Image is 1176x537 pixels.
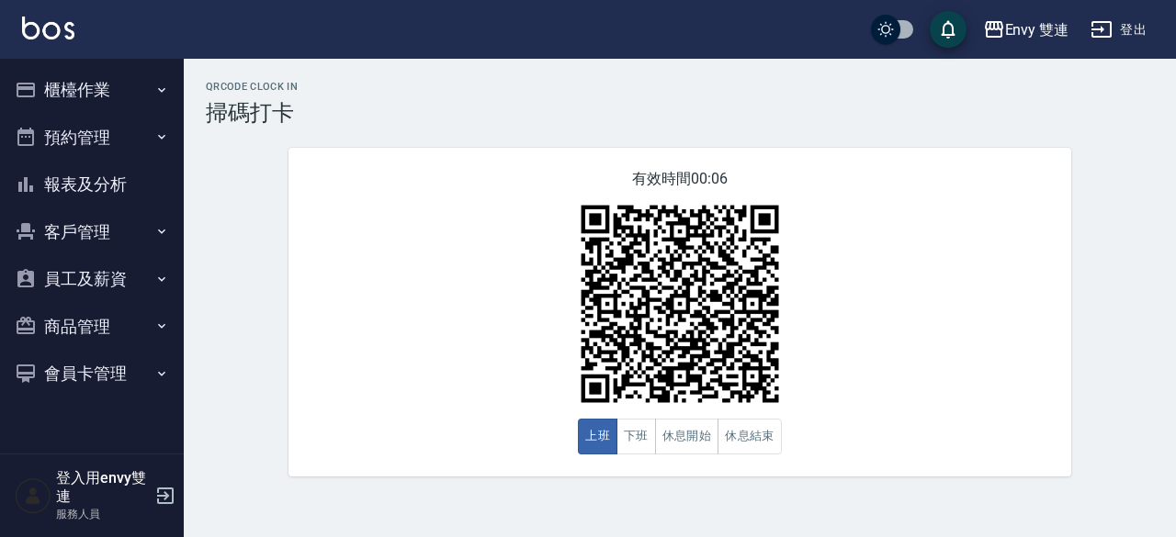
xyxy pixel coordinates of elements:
button: 登出 [1083,13,1154,47]
h3: 掃碼打卡 [206,100,1154,126]
button: 客戶管理 [7,208,176,256]
button: 員工及薪資 [7,255,176,303]
button: 商品管理 [7,303,176,351]
button: Envy 雙連 [976,11,1077,49]
p: 服務人員 [56,506,150,522]
button: 上班 [578,419,617,454]
button: 報表及分析 [7,161,176,208]
button: 休息開始 [655,419,719,454]
img: Person [15,477,51,514]
button: 櫃檯作業 [7,66,176,114]
button: 下班 [616,419,656,454]
button: 休息結束 [718,419,782,454]
button: 預約管理 [7,114,176,162]
div: 有效時間 00:06 [288,148,1071,476]
h5: 登入用envy雙連 [56,469,150,506]
button: save [930,11,967,48]
img: Logo [22,17,74,39]
h2: QRcode Clock In [206,81,1154,93]
button: 會員卡管理 [7,350,176,397]
div: Envy 雙連 [1005,18,1069,41]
